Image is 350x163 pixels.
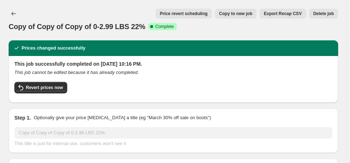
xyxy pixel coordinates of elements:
[26,85,63,90] span: Revert prices now
[156,9,212,19] button: Price revert scheduling
[219,11,253,17] span: Copy to new job
[22,45,86,52] h2: Prices changed successfully
[259,9,306,19] button: Export Recap CSV
[264,11,301,17] span: Export Recap CSV
[14,114,31,121] h2: Step 1.
[14,60,332,67] h2: This job successfully completed on [DATE] 10:16 PM.
[155,24,174,29] span: Complete
[309,9,338,19] button: Delete job
[215,9,257,19] button: Copy to new job
[9,23,145,31] span: Copy of Copy of Copy of 0-2.99 LBS 22%
[160,11,208,17] span: Price revert scheduling
[14,127,332,139] input: 30% off holiday sale
[313,11,334,17] span: Delete job
[9,9,19,19] button: Price change jobs
[14,70,139,75] i: This job cannot be edited because it has already completed.
[34,114,211,121] p: Optionally give your price [MEDICAL_DATA] a title (eg "March 30% off sale on boots")
[14,141,126,146] span: This title is just for internal use, customers won't see it
[14,82,67,93] button: Revert prices now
